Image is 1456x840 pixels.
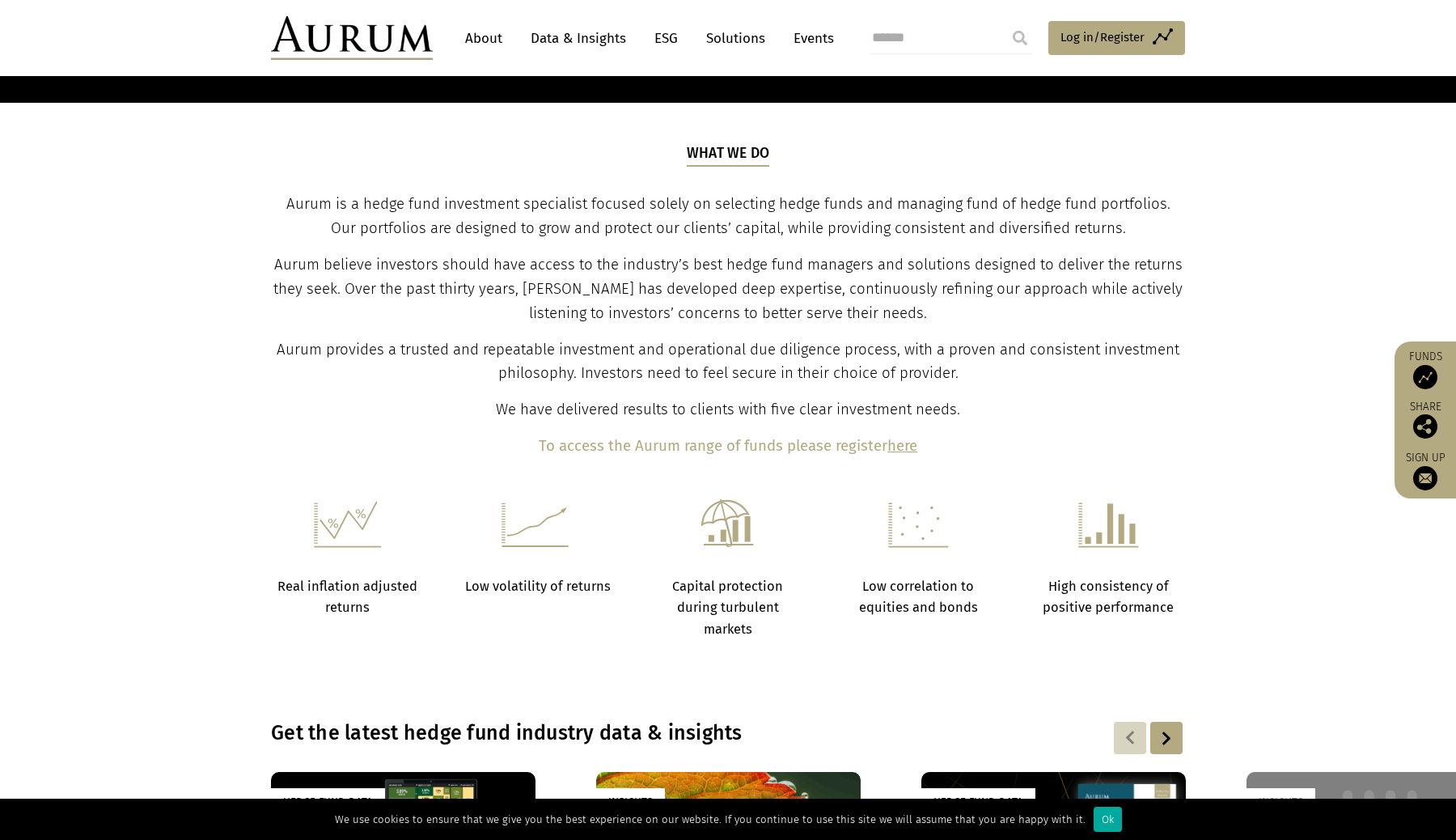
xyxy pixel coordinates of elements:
[1403,451,1448,490] a: Sign up
[687,143,770,166] h5: What we do
[672,579,783,637] strong: Capital protection during turbulent markets
[523,23,634,53] a: Data & Insights
[457,23,510,53] a: About
[286,195,1170,237] span: Aurum is a hedge fund investment specialist focused solely on selecting hedge funds and managing ...
[271,788,385,815] div: Hedge Fund Data
[859,579,978,615] strong: Low correlation to equities and bonds
[1004,22,1036,54] input: Submit
[496,401,960,418] span: We have delivered results to clients with five clear investment needs.
[921,788,1035,815] div: Hedge Fund Data
[1043,579,1174,615] strong: High consistency of positive performance
[539,437,887,455] b: To access the Aurum range of funds please register
[465,579,611,594] strong: Low volatility of returns
[785,23,834,53] a: Events
[646,23,686,53] a: ESG
[277,579,417,615] strong: Real inflation adjusted returns
[596,788,665,815] div: Insights
[277,341,1179,383] span: Aurum provides a trusted and repeatable investment and operational due diligence process, with a ...
[1403,350,1448,389] a: Funds
[698,23,773,53] a: Solutions
[271,16,433,60] img: Aurum
[1246,788,1315,815] div: Insights
[1060,28,1145,47] span: Log in/Register
[1413,365,1437,389] img: Access Funds
[271,721,976,745] h3: Get the latest hedge fund industry data & insights
[1413,414,1437,439] img: Share this post
[1413,466,1437,490] img: Sign up to our newsletter
[1094,807,1122,832] div: Ok
[273,256,1183,322] span: Aurum believe investors should have access to the industry’s best hedge fund managers and solutio...
[887,437,917,455] a: here
[1403,401,1448,439] div: Share
[1048,21,1185,55] a: Log in/Register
